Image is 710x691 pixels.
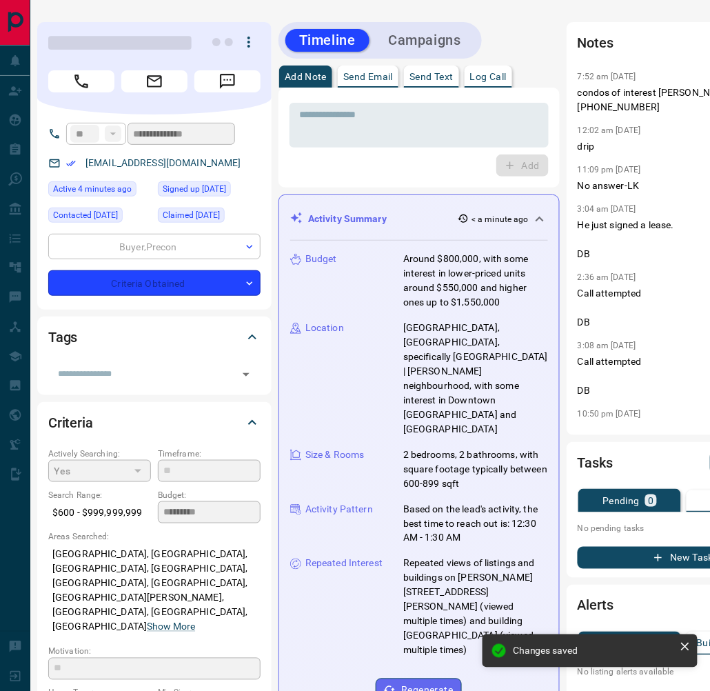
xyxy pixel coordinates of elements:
a: [EMAIL_ADDRESS][DOMAIN_NAME] [85,157,241,168]
p: 3:04 am [DATE] [578,204,636,214]
h2: Notes [578,32,613,54]
p: 3:08 am [DATE] [578,341,636,350]
p: Activity Summary [308,212,387,226]
p: Repeated Interest [305,557,383,571]
h2: Tasks [578,452,613,474]
p: Actively Searching: [48,448,151,460]
p: Budget [305,252,337,266]
p: Send Text [409,72,454,81]
div: Activity Summary< a minute ago [290,206,548,232]
span: Active 4 minutes ago [53,182,132,196]
p: Location [305,321,344,335]
span: Email [121,70,187,92]
p: Around $800,000, with some interest in lower-priced units around $550,000 and higher ones up to $... [403,252,548,310]
p: < a minute ago [471,213,529,226]
p: 2 bedrooms, 2 bathrooms, with square footage typically between 600-899 sqft [403,448,548,491]
button: Campaigns [375,29,475,52]
div: Criteria Obtained [48,270,261,296]
p: Areas Searched: [48,531,261,543]
h2: Criteria [48,412,93,434]
p: 11:09 pm [DATE] [578,165,641,174]
span: Signed up [DATE] [163,182,226,196]
div: Yes [48,460,151,482]
button: Show More [147,620,195,634]
p: 7:52 am [DATE] [578,72,636,81]
p: Pending [602,496,640,505]
div: Wed Sep 17 2025 [48,181,151,201]
span: Contacted [DATE] [53,208,118,222]
h2: Alerts [578,594,613,617]
div: Thu Dec 14 2017 [158,208,261,227]
p: Based on the lead's activity, the best time to reach out is: 12:30 AM - 1:30 AM [403,502,548,545]
p: Size & Rooms [305,448,365,462]
span: Message [194,70,261,92]
p: Repeated views of listings and buildings on [PERSON_NAME][STREET_ADDRESS][PERSON_NAME] (viewed mu... [403,557,548,658]
p: 0 [648,496,653,505]
p: Search Range: [48,489,151,501]
p: 10:50 pm [DATE] [578,409,641,419]
p: Log Call [470,72,507,81]
p: Motivation: [48,645,261,658]
div: Mon Mar 09 2015 [158,181,261,201]
p: Timeframe: [158,448,261,460]
span: Claimed [DATE] [163,208,220,222]
p: [GEOGRAPHIC_DATA], [GEOGRAPHIC_DATA], [GEOGRAPHIC_DATA], [GEOGRAPHIC_DATA], [GEOGRAPHIC_DATA], [G... [48,543,261,639]
p: Activity Pattern [305,502,373,517]
div: Tags [48,321,261,354]
p: Send Email [343,72,393,81]
p: $600 - $999,999,999 [48,501,151,524]
p: Add Note [285,72,327,81]
p: [GEOGRAPHIC_DATA], [GEOGRAPHIC_DATA], specifically [GEOGRAPHIC_DATA] | [PERSON_NAME] neighbourhoo... [403,321,548,437]
div: Changes saved [513,645,674,657]
p: 12:02 am [DATE] [578,126,641,135]
p: Budget: [158,489,261,501]
button: Open [236,365,256,384]
span: Call [48,70,114,92]
h2: Tags [48,326,77,348]
div: Sat Mar 08 2025 [48,208,151,227]
svg: Email Verified [66,159,76,168]
p: 2:36 am [DATE] [578,272,636,282]
button: Timeline [285,29,369,52]
div: Criteria [48,406,261,439]
div: Buyer , Precon [48,234,261,259]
